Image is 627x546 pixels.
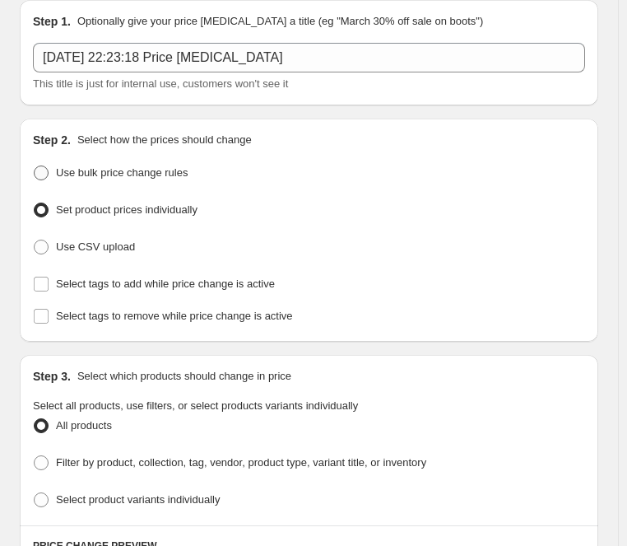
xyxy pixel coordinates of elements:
input: 30% off holiday sale [33,43,585,72]
p: Select how the prices should change [77,132,252,148]
span: All products [56,419,112,432]
span: Select tags to remove while price change is active [56,310,293,322]
p: Optionally give your price [MEDICAL_DATA] a title (eg "March 30% off sale on boots") [77,13,483,30]
h2: Step 3. [33,368,71,385]
span: Use CSV upload [56,240,135,253]
p: Select which products should change in price [77,368,291,385]
span: Set product prices individually [56,203,197,216]
h2: Step 1. [33,13,71,30]
h2: Step 2. [33,132,71,148]
span: Select product variants individually [56,493,220,506]
span: Filter by product, collection, tag, vendor, product type, variant title, or inventory [56,456,426,469]
span: Select all products, use filters, or select products variants individually [33,399,358,412]
span: Select tags to add while price change is active [56,278,275,290]
span: Use bulk price change rules [56,166,188,179]
span: This title is just for internal use, customers won't see it [33,77,288,90]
